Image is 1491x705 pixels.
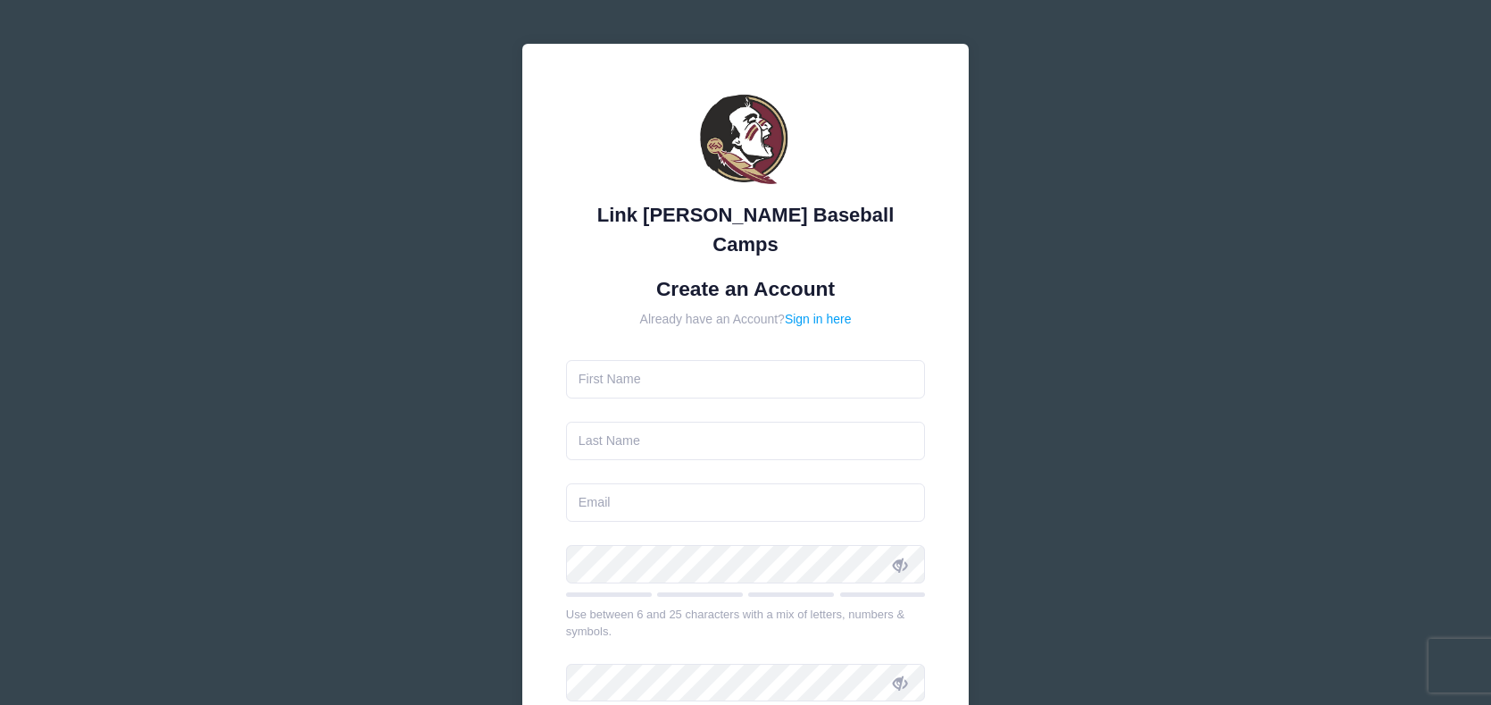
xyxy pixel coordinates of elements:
[566,277,926,301] h1: Create an Account
[566,483,926,522] input: Email
[566,422,926,460] input: Last Name
[566,606,926,641] div: Use between 6 and 25 characters with a mix of letters, numbers & symbols.
[785,312,852,326] a: Sign in here
[566,360,926,399] input: First Name
[692,88,799,195] img: Link Jarrett Baseball Camps
[566,310,926,329] div: Already have an Account?
[566,200,926,259] div: Link [PERSON_NAME] Baseball Camps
